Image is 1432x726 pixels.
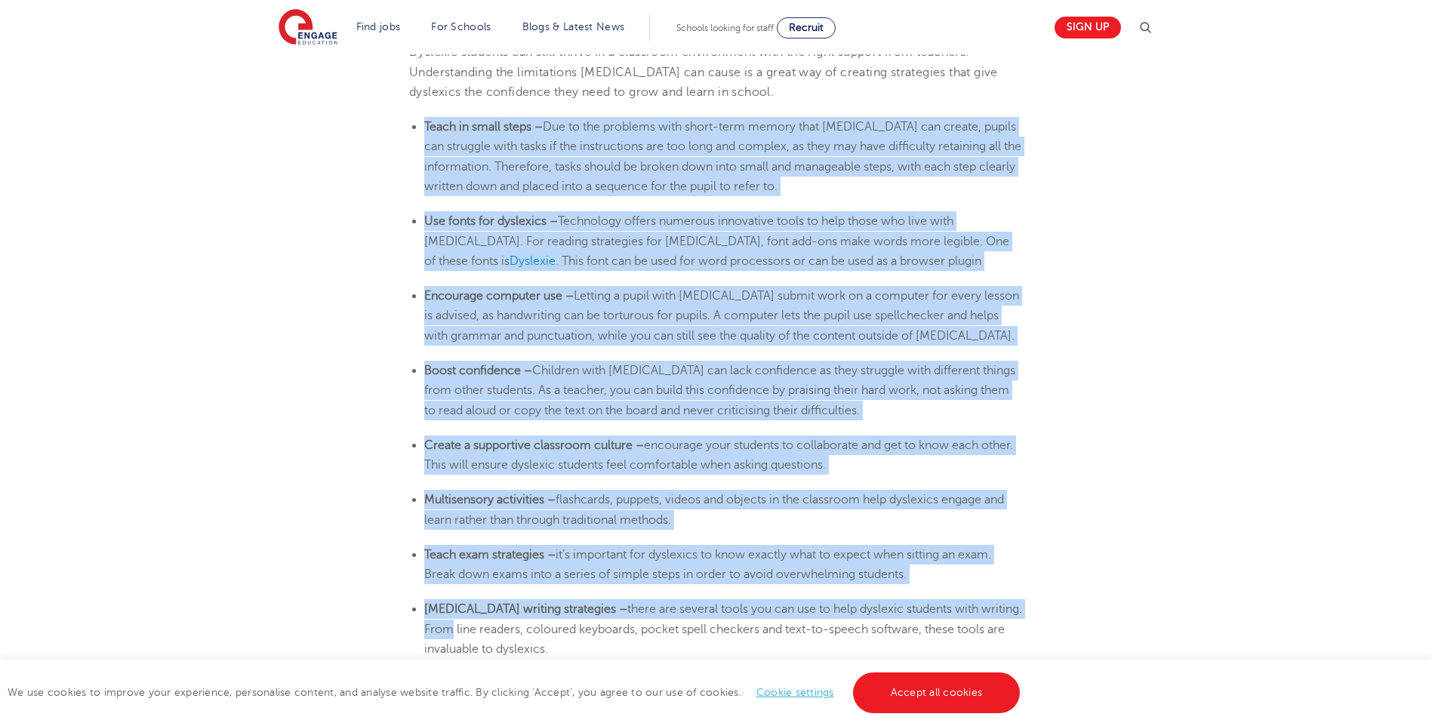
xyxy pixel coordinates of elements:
[424,493,556,506] b: Multisensory activities –
[676,23,774,33] span: Schools looking for staff
[756,687,834,698] a: Cookie settings
[424,364,532,377] b: Boost confidence –
[356,21,401,32] a: Find jobs
[424,548,991,581] span: it’s important for dyslexics to know exactly what to expect when sitting an exam. Break down exam...
[424,438,1013,472] span: encourage your students to collaborate and get to know each other. This will ensure dyslexic stud...
[853,672,1021,713] a: Accept all cookies
[424,214,1009,268] span: Technology offers numerous innovative tools to help those who live with [MEDICAL_DATA]. For readi...
[424,214,558,228] b: Use fonts for dyslexics –
[510,254,556,268] a: Dyslexie
[424,289,1019,343] span: Letting a pupil with [MEDICAL_DATA] submit work on a computer for every lesson is advised, as han...
[789,22,824,33] span: Recruit
[424,602,627,616] b: [MEDICAL_DATA] writing strategies –
[424,120,543,134] b: Teach in small steps –
[409,45,998,99] span: Dyslexic students can still thrive in a classroom environment with the right support from teacher...
[424,364,1015,417] span: Children with [MEDICAL_DATA] can lack confidence as they struggle with different things from othe...
[424,120,1021,193] span: Due to the problems with short-term memory that [MEDICAL_DATA] can create, pupils can struggle wi...
[279,9,337,47] img: Engage Education
[424,438,644,452] b: Create a supportive classroom culture –
[556,254,981,268] span: . This font can be used for word processors or can be used as a browser plugin
[8,687,1024,698] span: We use cookies to improve your experience, personalise content, and analyse website traffic. By c...
[424,602,1022,656] span: there are several tools you can use to help dyslexic students with writing. From line readers, co...
[522,21,625,32] a: Blogs & Latest News
[1055,17,1121,38] a: Sign up
[424,493,1004,526] span: flashcards, puppets, videos and objects in the classroom help dyslexics engage and learn rather t...
[565,289,574,303] b: –
[424,548,556,561] b: Teach exam strategies –
[431,21,491,32] a: For Schools
[777,17,836,38] a: Recruit
[424,289,562,303] b: Encourage computer use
